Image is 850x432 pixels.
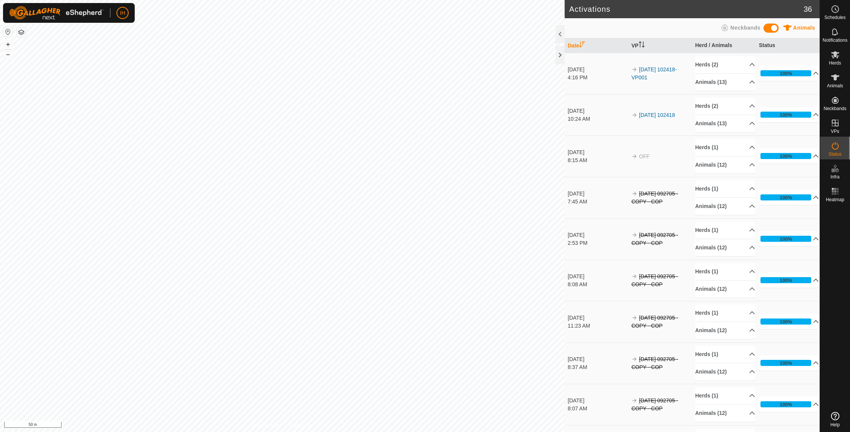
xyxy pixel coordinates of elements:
div: 7:45 AM [568,198,628,206]
p-accordion-header: 100% [759,355,819,371]
p-accordion-header: Animals (12) [695,281,755,298]
div: 100% [760,153,811,159]
div: 100% [760,401,811,407]
span: 36 [804,3,812,15]
img: arrow [631,397,637,404]
p-sorticon: Activate to sort [579,43,585,49]
div: [DATE] [568,66,628,74]
div: 100% [780,153,792,160]
s: [DATE] 092705 - COPY - COP [631,273,678,287]
div: 100% [760,360,811,366]
span: VPs [831,129,839,134]
p-accordion-header: Animals (12) [695,322,755,339]
a: Privacy Policy [252,422,281,429]
th: Status [756,38,820,53]
p-accordion-header: 100% [759,397,819,412]
div: 100% [780,401,792,408]
img: arrow [631,112,637,118]
img: arrow [631,315,637,321]
div: [DATE] [568,148,628,156]
p-accordion-header: 100% [759,148,819,164]
a: Contact Us [290,422,312,429]
span: Schedules [824,15,845,20]
span: Heatmap [826,197,844,202]
div: 100% [760,318,811,325]
div: 100% [780,318,792,325]
p-accordion-header: 100% [759,314,819,329]
div: [DATE] [568,107,628,115]
s: [DATE] 092705 - COPY - COP [631,315,678,329]
div: 8:15 AM [568,156,628,164]
img: arrow [631,191,637,197]
div: 100% [780,277,792,284]
p-accordion-header: Animals (12) [695,405,755,422]
p-accordion-header: Herds (1) [695,263,755,280]
a: Help [820,409,850,430]
img: arrow [631,153,637,159]
span: Notifications [823,38,847,43]
a: [DATE] 102418 [639,112,675,118]
span: Infra [830,175,839,179]
div: 8:07 AM [568,405,628,413]
div: 10:24 AM [568,115,628,123]
p-sorticon: Activate to sort [639,43,645,49]
div: 2:53 PM [568,239,628,247]
div: [DATE] [568,231,628,239]
p-accordion-header: 100% [759,190,819,205]
div: [DATE] [568,397,628,405]
p-accordion-header: Animals (13) [695,115,755,132]
div: 8:08 AM [568,281,628,289]
p-accordion-header: Herds (2) [695,56,755,73]
p-accordion-header: 100% [759,66,819,81]
button: + [3,40,13,49]
th: Date [565,38,628,53]
div: [DATE] [568,190,628,198]
span: Help [830,423,840,427]
p-accordion-header: Herds (1) [695,222,755,239]
div: [DATE] [568,355,628,363]
p-accordion-header: 100% [759,107,819,122]
p-accordion-header: Herds (1) [695,387,755,404]
div: 100% [760,70,811,76]
span: Animals [793,25,815,31]
button: Reset Map [3,27,13,36]
div: 100% [780,235,792,243]
img: arrow [631,232,637,238]
p-accordion-header: Animals (12) [695,363,755,380]
div: 100% [760,236,811,242]
s: [DATE] 092705 - COPY - COP [631,397,678,412]
span: IH [120,9,125,17]
div: 100% [780,70,792,77]
span: Neckbands [730,25,760,31]
h2: Activations [569,5,804,14]
p-accordion-header: Animals (12) [695,156,755,173]
img: arrow [631,66,637,73]
div: 100% [780,111,792,118]
img: arrow [631,356,637,362]
span: OFF [639,153,650,159]
p-accordion-header: Animals (12) [695,198,755,215]
p-accordion-header: 100% [759,231,819,246]
span: Animals [827,84,843,88]
p-accordion-header: 100% [759,273,819,288]
img: arrow [631,273,637,279]
p-accordion-header: Herds (2) [695,98,755,115]
button: Map Layers [17,28,26,37]
s: [DATE] 092705 - COPY - COP [631,232,678,246]
p-accordion-header: Animals (13) [695,74,755,91]
div: 100% [760,277,811,283]
s: [DATE] 092705 - COPY - COP [631,191,678,205]
p-accordion-header: Herds (1) [695,304,755,322]
span: Status [828,152,841,156]
p-accordion-header: Herds (1) [695,139,755,156]
div: 100% [780,194,792,201]
img: Gallagher Logo [9,6,104,20]
span: Herds [829,61,841,65]
a: [DATE] 102418-VP001 [631,66,677,80]
div: 4:16 PM [568,74,628,82]
div: 100% [760,112,811,118]
button: – [3,50,13,59]
p-accordion-header: Herds (1) [695,180,755,197]
div: 11:23 AM [568,322,628,330]
div: 8:37 AM [568,363,628,371]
